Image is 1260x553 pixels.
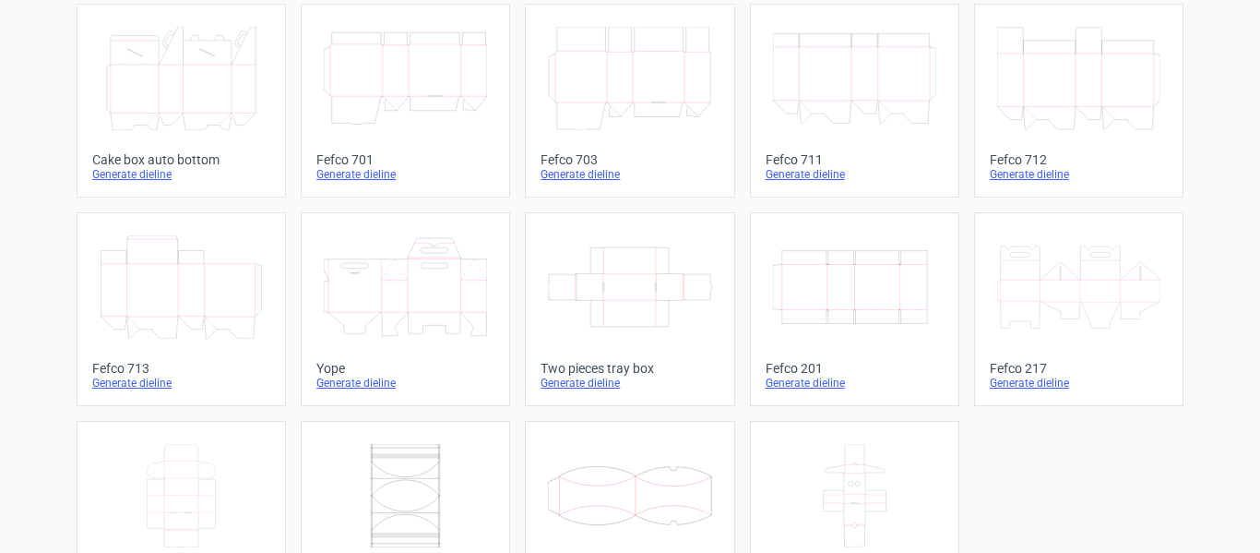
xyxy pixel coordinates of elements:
[525,212,734,406] a: Two pieces tray boxGenerate dieline
[316,376,494,391] div: Generate dieline
[316,152,494,167] div: Fefco 701
[316,361,494,376] div: Yope
[77,212,286,406] a: Fefco 713Generate dieline
[974,212,1183,406] a: Fefco 217Generate dieline
[92,152,270,167] div: Cake box auto bottom
[766,361,944,376] div: Fefco 201
[990,152,1168,167] div: Fefco 712
[990,167,1168,182] div: Generate dieline
[750,4,959,198] a: Fefco 711Generate dieline
[766,167,944,182] div: Generate dieline
[541,376,719,391] div: Generate dieline
[525,4,734,198] a: Fefco 703Generate dieline
[316,167,494,182] div: Generate dieline
[541,361,719,376] div: Two pieces tray box
[990,376,1168,391] div: Generate dieline
[990,361,1168,376] div: Fefco 217
[92,376,270,391] div: Generate dieline
[92,361,270,376] div: Fefco 713
[77,4,286,198] a: Cake box auto bottomGenerate dieline
[301,4,510,198] a: Fefco 701Generate dieline
[541,152,719,167] div: Fefco 703
[974,4,1183,198] a: Fefco 712Generate dieline
[766,152,944,167] div: Fefco 711
[92,167,270,182] div: Generate dieline
[541,167,719,182] div: Generate dieline
[301,212,510,406] a: YopeGenerate dieline
[766,376,944,391] div: Generate dieline
[750,212,959,406] a: Fefco 201Generate dieline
